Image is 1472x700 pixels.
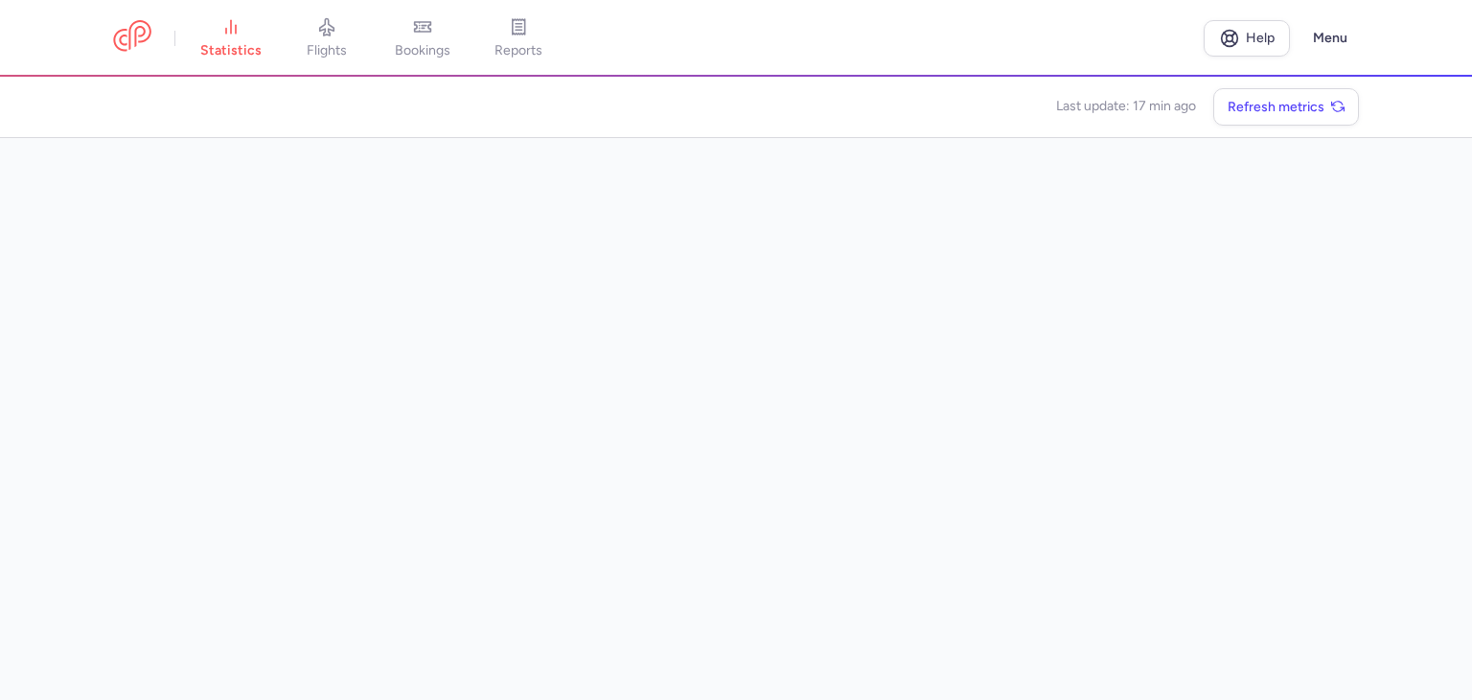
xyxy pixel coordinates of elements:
a: reports [471,17,566,59]
a: Help [1204,20,1290,57]
span: bookings [395,42,450,59]
a: bookings [375,17,471,59]
span: flights [307,42,347,59]
a: flights [279,17,375,59]
span: Help [1246,31,1275,45]
span: Refresh metrics [1228,100,1324,114]
a: statistics [183,17,279,59]
button: Refresh metrics [1213,88,1359,126]
time: Last update: 17 min ago [1056,97,1196,116]
span: statistics [200,42,262,59]
a: CitizenPlane red outlined logo [113,20,151,56]
button: Menu [1301,20,1359,57]
span: reports [494,42,542,59]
